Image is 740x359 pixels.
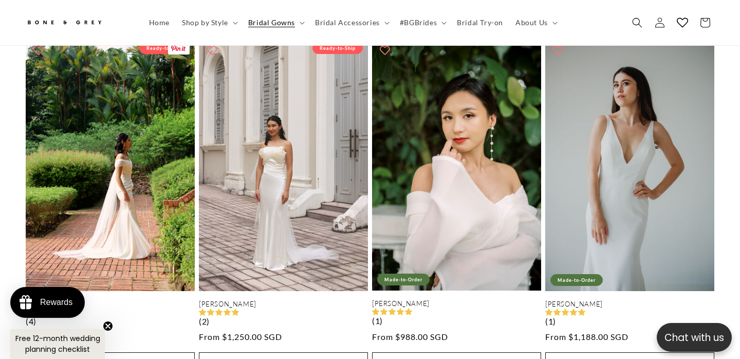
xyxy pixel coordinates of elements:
[176,12,242,33] summary: Shop by Style
[548,40,568,60] button: Add to wishlist
[22,10,133,35] a: Bone and Grey Bridal
[182,18,228,27] span: Shop by Style
[545,300,714,309] a: [PERSON_NAME]
[375,40,395,60] button: Add to wishlist
[394,12,451,33] summary: #BGBrides
[15,333,100,354] span: Free 12-month wedding planning checklist
[657,330,732,345] p: Chat with us
[248,18,295,27] span: Bridal Gowns
[372,299,541,308] a: [PERSON_NAME]
[26,14,103,31] img: Bone and Grey Bridal
[242,12,309,33] summary: Bridal Gowns
[451,12,509,33] a: Bridal Try-on
[149,18,170,27] span: Home
[143,12,176,33] a: Home
[10,329,105,359] div: Free 12-month wedding planning checklistClose teaser
[509,12,562,33] summary: About Us
[26,300,195,309] a: [PERSON_NAME]
[457,18,503,27] span: Bridal Try-on
[199,300,368,309] a: [PERSON_NAME]
[309,12,394,33] summary: Bridal Accessories
[626,11,649,34] summary: Search
[657,323,732,352] button: Open chatbox
[28,40,49,60] button: Add to wishlist
[201,40,222,60] button: Add to wishlist
[400,18,437,27] span: #BGBrides
[40,298,72,307] div: Rewards
[515,18,548,27] span: About Us
[315,18,380,27] span: Bridal Accessories
[103,321,113,331] button: Close teaser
